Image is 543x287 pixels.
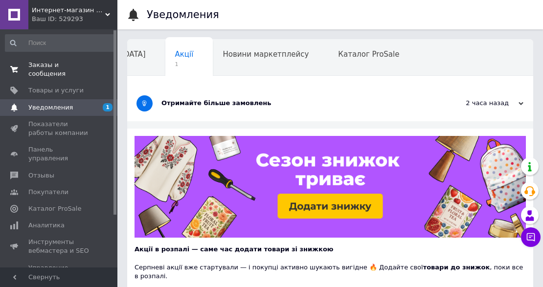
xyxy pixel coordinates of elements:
[135,254,526,281] div: Серпневі акції вже стартували — і покупці активно шукають вигідне 🔥 Додайте свої , поки все в роз...
[338,50,399,59] span: Каталог ProSale
[28,103,73,112] span: Уведомления
[426,99,523,108] div: 2 часа назад
[28,145,90,163] span: Панель управления
[175,61,194,68] span: 1
[423,264,490,271] b: товари до знижок
[32,6,105,15] span: Интернет-магазин "Мир Чистоты"
[28,120,90,137] span: Показатели работы компании
[147,9,219,21] h1: Уведомления
[28,264,90,281] span: Управление сайтом
[28,86,84,95] span: Товары и услуги
[521,227,541,247] button: Чат с покупателем
[32,15,117,23] div: Ваш ID: 529293
[135,245,333,253] b: Акції в розпалі — саме час додати товари зі знижкою
[62,50,146,59] span: [DEMOGRAPHIC_DATA]
[28,221,65,230] span: Аналитика
[28,171,54,180] span: Отзывы
[103,103,113,111] span: 1
[28,61,90,78] span: Заказы и сообщения
[28,188,68,197] span: Покупатели
[223,50,309,59] span: Новини маркетплейсу
[28,204,81,213] span: Каталог ProSale
[175,50,194,59] span: Акції
[5,34,115,52] input: Поиск
[161,99,426,108] div: Отримайте більше замовлень
[28,238,90,255] span: Инструменты вебмастера и SEO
